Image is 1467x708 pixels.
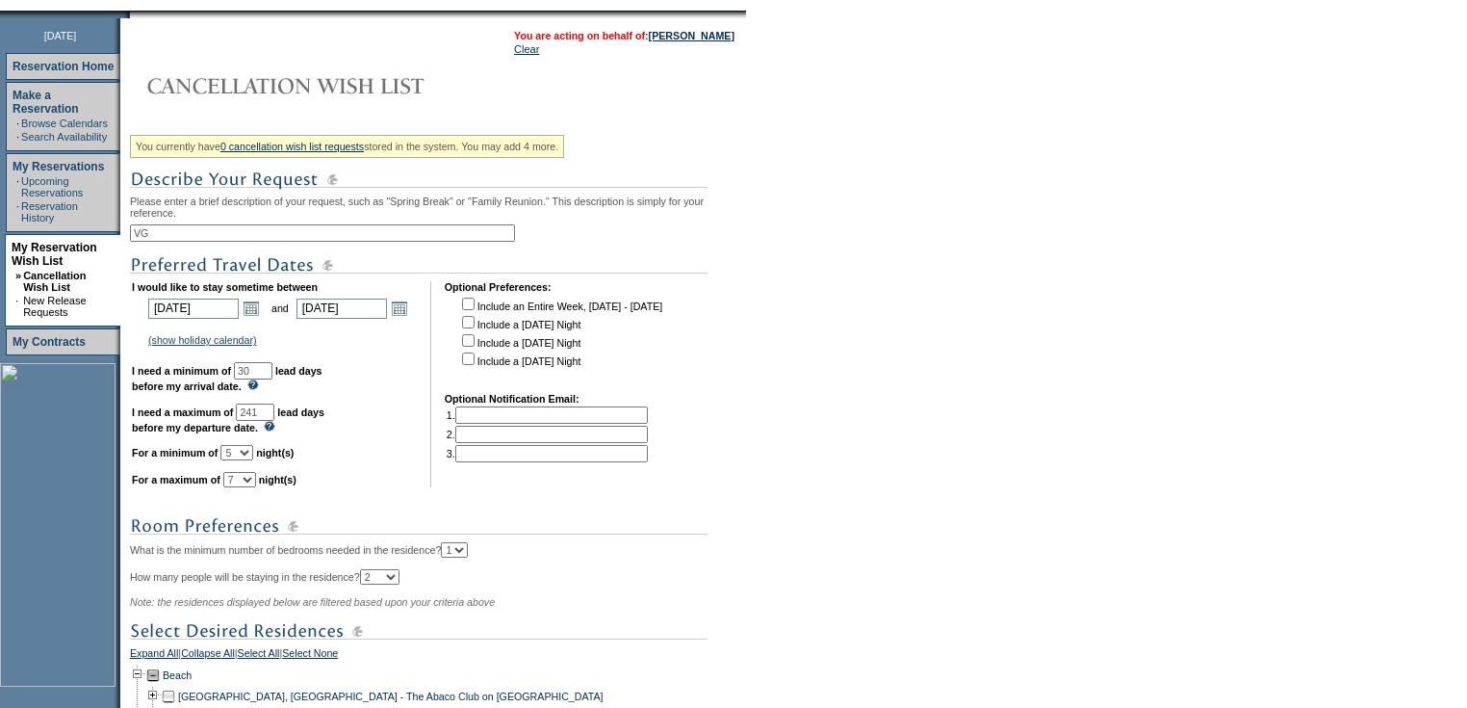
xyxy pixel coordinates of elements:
a: Select None [282,647,338,665]
b: Optional Preferences: [445,281,552,293]
td: and [269,295,292,322]
a: Make a Reservation [13,89,79,116]
b: I would like to stay sometime between [132,281,318,293]
a: Select All [238,647,280,665]
b: night(s) [256,447,294,459]
a: [GEOGRAPHIC_DATA], [GEOGRAPHIC_DATA] - The Abaco Club on [GEOGRAPHIC_DATA] [178,691,604,702]
img: blank.gif [130,11,132,18]
img: promoShadowLeftCorner.gif [123,11,130,18]
a: My Contracts [13,335,86,349]
b: For a maximum of [132,474,220,485]
td: · [15,295,21,318]
img: Cancellation Wish List [130,66,515,105]
td: 1. [447,406,648,424]
td: Include an Entire Week, [DATE] - [DATE] Include a [DATE] Night Include a [DATE] Night Include a [... [458,295,662,380]
a: Open the calendar popup. [389,298,410,319]
a: Search Availability [21,131,107,143]
input: Date format: M/D/Y. Shortcut keys: [T] for Today. [UP] or [.] for Next Day. [DOWN] or [,] for Pre... [296,299,387,319]
b: Optional Notification Email: [445,393,579,405]
b: I need a minimum of [132,365,231,377]
a: Expand All [130,647,178,665]
a: My Reservations [13,160,104,173]
b: night(s) [259,474,296,485]
input: Date format: M/D/Y. Shortcut keys: [T] for Today. [UP] or [.] for Next Day. [DOWN] or [,] for Pre... [148,299,239,319]
div: | | | [130,647,741,665]
a: Open the calendar popup. [241,298,262,319]
b: I need a maximum of [132,406,233,418]
a: Cancellation Wish List [23,270,86,293]
td: · [16,175,19,198]
b: For a minimum of [132,447,218,459]
a: [PERSON_NAME] [649,30,734,41]
a: Upcoming Reservations [21,175,83,198]
a: Collapse All [181,647,235,665]
a: New Release Requests [23,295,86,318]
a: Browse Calendars [21,118,108,129]
b: lead days before my arrival date. [132,365,322,392]
img: subTtlRoomPreferences.gif [130,514,708,538]
td: · [16,131,19,143]
img: questionMark_lightBlue.gif [247,380,259,390]
b: lead days before my departure date. [132,406,324,433]
a: 0 cancellation wish list requests [220,141,364,152]
span: [DATE] [44,30,77,41]
td: · [16,200,19,223]
td: · [16,118,19,129]
a: Clear [514,43,539,55]
a: (show holiday calendar) [148,334,257,346]
b: » [15,270,21,281]
span: You are acting on behalf of: [514,30,734,41]
img: questionMark_lightBlue.gif [264,421,275,432]
a: Reservation Home [13,60,114,73]
a: My Reservation Wish List [12,241,97,268]
td: 3. [447,445,648,462]
a: Beach [163,669,192,681]
td: 2. [447,426,648,443]
span: Note: the residences displayed below are filtered based upon your criteria above [130,596,495,608]
a: Reservation History [21,200,78,223]
div: You currently have stored in the system. You may add 4 more. [130,135,564,158]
